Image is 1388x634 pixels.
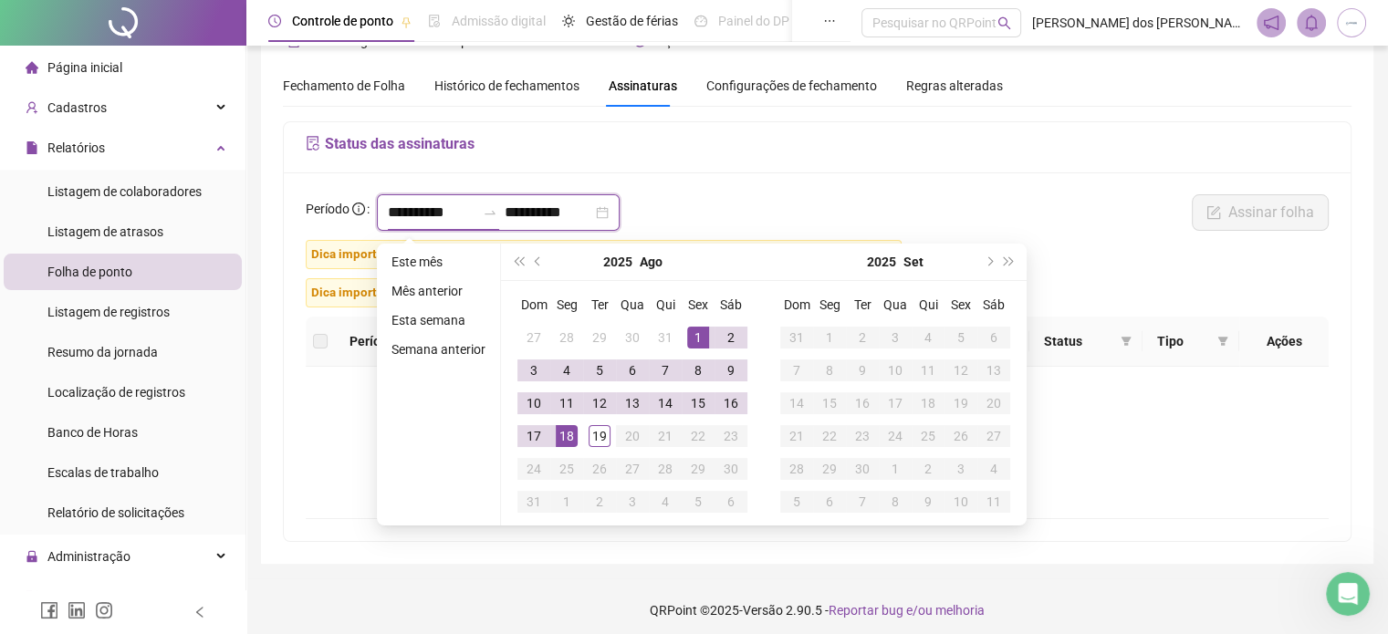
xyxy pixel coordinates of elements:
[917,425,939,447] div: 25
[621,392,643,414] div: 13
[517,420,550,452] td: 2025-08-17
[983,425,1005,447] div: 27
[1121,336,1132,347] span: filter
[786,491,808,513] div: 5
[851,425,873,447] div: 23
[47,465,159,480] span: Escalas de trabalho
[589,392,611,414] div: 12
[556,327,578,348] div: 28
[813,288,846,321] th: Seg
[384,280,493,302] li: Mês anterior
[682,485,715,518] td: 2025-09-05
[912,420,944,452] td: 2025-09-25
[813,452,846,485] td: 2025-09-29
[649,452,682,485] td: 2025-08-28
[879,321,912,354] td: 2025-09-03
[829,603,985,618] span: Reportar bug e/ou melhoria
[649,420,682,452] td: 2025-08-21
[879,485,912,518] td: 2025-10-08
[851,392,873,414] div: 16
[813,354,846,387] td: 2025-09-08
[715,485,747,518] td: 2025-09-06
[550,485,583,518] td: 2025-09-01
[47,305,170,319] span: Listagem de registros
[720,491,742,513] div: 6
[912,387,944,420] td: 2025-09-18
[1157,331,1210,351] span: Tipo
[983,327,1005,348] div: 6
[944,321,977,354] td: 2025-09-05
[944,354,977,387] td: 2025-09-12
[616,354,649,387] td: 2025-08-06
[884,458,906,480] div: 1
[977,485,1010,518] td: 2025-10-11
[743,603,783,618] span: Versão
[715,354,747,387] td: 2025-08-09
[879,387,912,420] td: 2025-09-17
[879,288,912,321] th: Qua
[47,589,119,604] span: Exportações
[528,244,548,280] button: prev-year
[851,458,873,480] div: 30
[583,321,616,354] td: 2025-07-29
[944,288,977,321] th: Sex
[720,359,742,381] div: 9
[780,485,813,518] td: 2025-10-05
[26,61,38,74] span: home
[47,184,202,199] span: Listagem de colaboradores
[603,244,632,280] button: year panel
[26,550,38,563] span: lock
[508,244,528,280] button: super-prev-year
[715,387,747,420] td: 2025-08-16
[583,288,616,321] th: Ter
[621,425,643,447] div: 20
[589,425,611,447] div: 19
[884,392,906,414] div: 17
[583,387,616,420] td: 2025-08-12
[912,288,944,321] th: Qui
[654,458,676,480] div: 28
[550,420,583,452] td: 2025-08-18
[823,15,836,27] span: ellipsis
[1217,336,1228,347] span: filter
[706,79,877,92] span: Configurações de fechamento
[950,425,972,447] div: 26
[819,327,840,348] div: 1
[26,101,38,114] span: user-add
[616,288,649,321] th: Qua
[977,452,1010,485] td: 2025-10-04
[550,321,583,354] td: 2025-07-28
[616,387,649,420] td: 2025-08-13
[268,15,281,27] span: clock-circle
[621,491,643,513] div: 3
[95,601,113,619] span: instagram
[879,420,912,452] td: 2025-09-24
[523,458,545,480] div: 24
[589,359,611,381] div: 5
[47,549,130,564] span: Administração
[517,485,550,518] td: 2025-08-31
[917,458,939,480] div: 2
[813,387,846,420] td: 2025-09-15
[682,288,715,321] th: Sex
[649,354,682,387] td: 2025-08-07
[649,321,682,354] td: 2025-07-31
[583,420,616,452] td: 2025-08-19
[786,458,808,480] div: 28
[47,60,122,75] span: Página inicial
[1032,13,1246,33] span: [PERSON_NAME] dos [PERSON_NAME] - HORIZONTES CONSTRUTORA
[586,14,678,28] span: Gestão de férias
[589,491,611,513] div: 2
[786,359,808,381] div: 7
[68,601,86,619] span: linkedin
[780,288,813,321] th: Dom
[556,392,578,414] div: 11
[780,387,813,420] td: 2025-09-14
[1263,15,1279,31] span: notification
[306,202,350,216] span: Período
[983,458,1005,480] div: 4
[977,354,1010,387] td: 2025-09-13
[621,359,643,381] div: 6
[401,16,412,27] span: pushpin
[311,247,404,261] span: Dica importante:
